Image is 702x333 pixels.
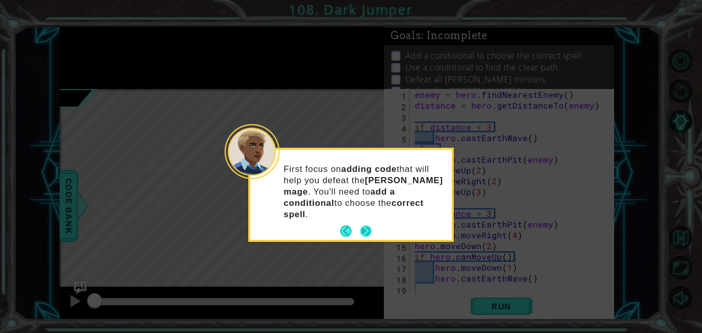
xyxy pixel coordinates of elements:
[358,223,374,239] button: Next
[340,225,360,237] button: Back
[284,164,445,220] p: First focus on that will help you defeat the . You'll need to to choose the .
[284,176,443,197] strong: [PERSON_NAME] mage
[284,187,395,208] strong: add a conditional
[284,198,423,219] strong: correct spell
[341,164,397,174] strong: adding code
